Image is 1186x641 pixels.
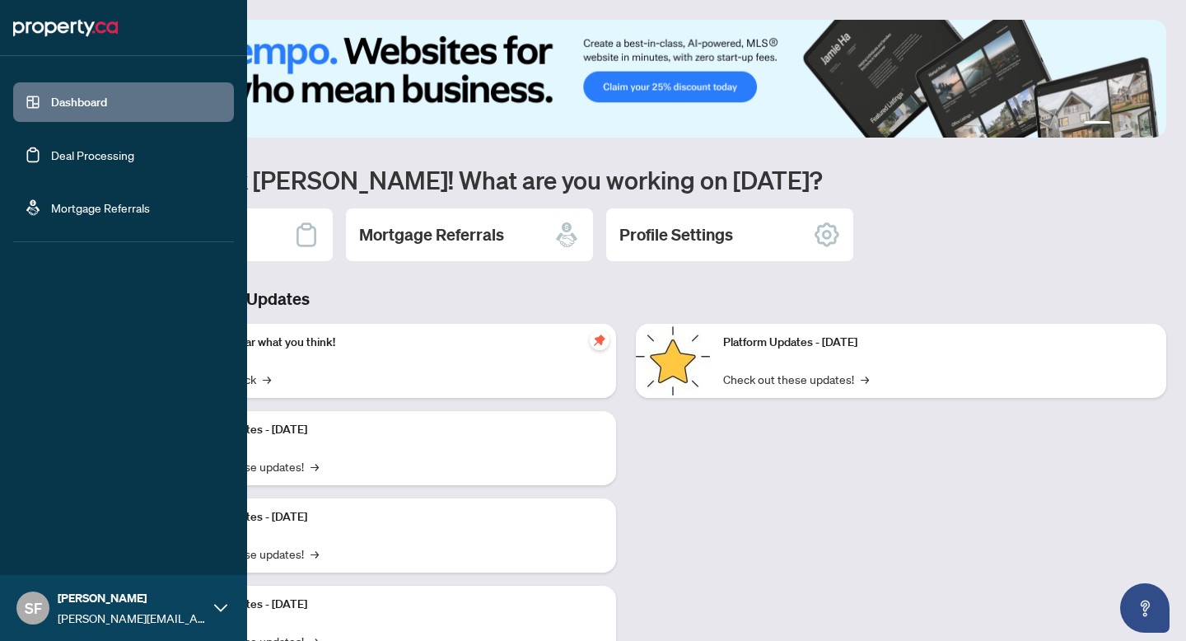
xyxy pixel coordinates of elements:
[359,223,504,246] h2: Mortgage Referrals
[173,508,603,526] p: Platform Updates - [DATE]
[58,609,206,627] span: [PERSON_NAME][EMAIL_ADDRESS][DOMAIN_NAME]
[723,334,1153,352] p: Platform Updates - [DATE]
[51,200,150,215] a: Mortgage Referrals
[1130,121,1137,128] button: 3
[1143,121,1150,128] button: 4
[51,95,107,110] a: Dashboard
[861,370,869,388] span: →
[173,334,603,352] p: We want to hear what you think!
[590,330,609,350] span: pushpin
[311,457,319,475] span: →
[13,15,118,41] img: logo
[86,20,1166,138] img: Slide 0
[636,324,710,398] img: Platform Updates - June 23, 2025
[173,596,603,614] p: Platform Updates - [DATE]
[25,597,42,620] span: SF
[1117,121,1123,128] button: 2
[263,370,271,388] span: →
[86,288,1166,311] h3: Brokerage & Industry Updates
[311,545,319,563] span: →
[51,147,134,162] a: Deal Processing
[723,370,869,388] a: Check out these updates!→
[619,223,733,246] h2: Profile Settings
[1084,121,1110,128] button: 1
[86,164,1166,195] h1: Welcome back [PERSON_NAME]! What are you working on [DATE]?
[58,589,206,607] span: [PERSON_NAME]
[173,421,603,439] p: Platform Updates - [DATE]
[1120,583,1170,633] button: Open asap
